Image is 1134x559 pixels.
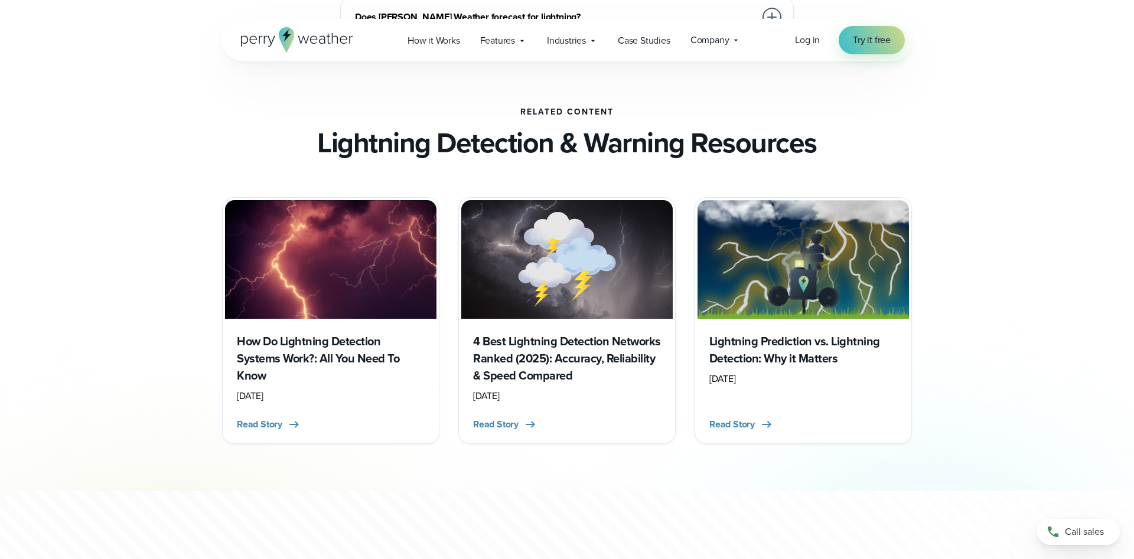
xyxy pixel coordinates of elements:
span: Case Studies [618,34,670,48]
h3: How Do Lightning Detection Systems Work?: All You Need To Know [237,333,425,384]
div: [DATE] [709,372,897,386]
img: Lightning Prediction vs. Lightning Detection [698,200,909,319]
span: Read Story [709,417,755,431]
span: Features [480,34,515,48]
a: Lightning Detection Networks Ranked 4 Best Lightning Detection Networks Ranked (2025): Accuracy, ... [458,197,676,444]
span: Read Story [237,417,282,431]
img: Lightning Detection Networks Ranked [461,200,673,319]
img: Lightning Detection [225,200,436,319]
h3: Lightning Prediction vs. Lightning Detection: Why it Matters [709,333,897,367]
a: Case Studies [608,28,680,53]
span: Read Story [473,417,519,431]
button: Read Story [237,417,301,431]
button: Read Story [709,417,774,431]
a: How it Works [397,28,470,53]
h2: Related Content [520,107,614,117]
span: Company [690,33,729,47]
span: Try it free [853,33,891,47]
a: Lightning Detection How Do Lightning Detection Systems Work?: All You Need To Know [DATE] Read Story [222,197,439,444]
a: Log in [795,33,820,47]
div: slideshow [222,197,912,444]
button: Read Story [473,417,537,431]
span: How it Works [408,34,460,48]
a: Try it free [839,26,905,54]
a: Call sales [1037,519,1120,545]
span: Call sales [1065,525,1104,539]
h3: Lightning Detection & Warning Resources [317,126,817,159]
h3: Does [PERSON_NAME] Weather forecast for lightning? [355,10,755,24]
h3: 4 Best Lightning Detection Networks Ranked (2025): Accuracy, Reliability & Speed Compared [473,333,661,384]
span: Industries [547,34,586,48]
div: [DATE] [473,389,661,403]
div: [DATE] [237,389,425,403]
a: Lightning Prediction vs. Lightning Detection Lightning Prediction vs. Lightning Detection: Why it... [695,197,912,444]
